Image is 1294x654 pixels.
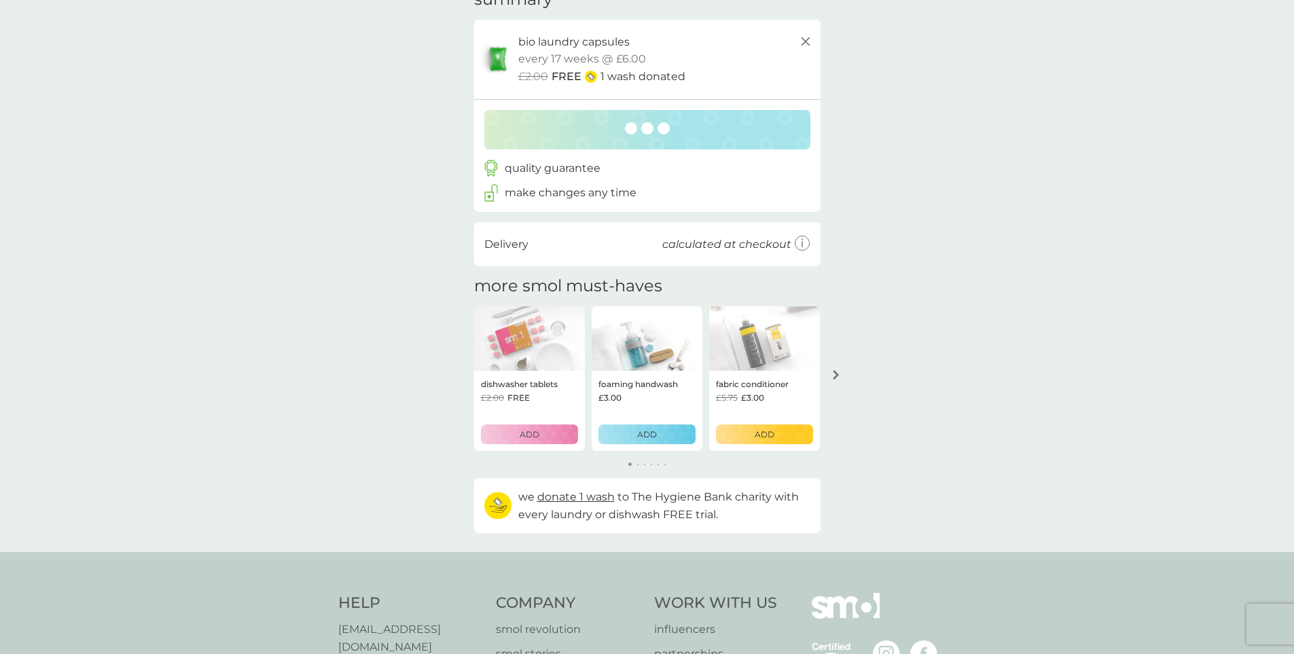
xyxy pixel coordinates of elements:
h4: Help [338,593,483,614]
h2: more smol must-haves [474,276,662,296]
h4: Company [496,593,641,614]
img: smol [812,593,880,639]
p: dishwasher tablets [481,378,558,390]
a: smol revolution [496,621,641,638]
span: £2.00 [518,68,548,86]
p: ADD [637,428,657,441]
a: influencers [654,621,777,638]
h4: Work With Us [654,593,777,614]
span: donate 1 wash [537,490,615,503]
button: ADD [598,424,696,444]
span: £3.00 [598,391,622,404]
p: Delivery [484,236,528,253]
button: ADD [716,424,813,444]
p: calculated at checkout [662,236,791,253]
p: make changes any time [505,184,636,202]
p: bio laundry capsules [518,33,630,51]
p: quality guarantee [505,160,600,177]
p: ADD [520,428,539,441]
span: FREE [507,391,530,404]
p: fabric conditioner [716,378,789,390]
p: ADD [755,428,774,441]
p: foaming handwash [598,378,678,390]
p: 1 wash donated [600,68,685,86]
span: £5.75 [716,391,738,404]
span: £3.00 [741,391,764,404]
span: £2.00 [481,391,504,404]
p: we to The Hygiene Bank charity with every laundry or dishwash FREE trial. [518,488,810,523]
p: every 17 weeks @ £6.00 [518,50,646,68]
span: FREE [552,68,581,86]
button: ADD [481,424,578,444]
